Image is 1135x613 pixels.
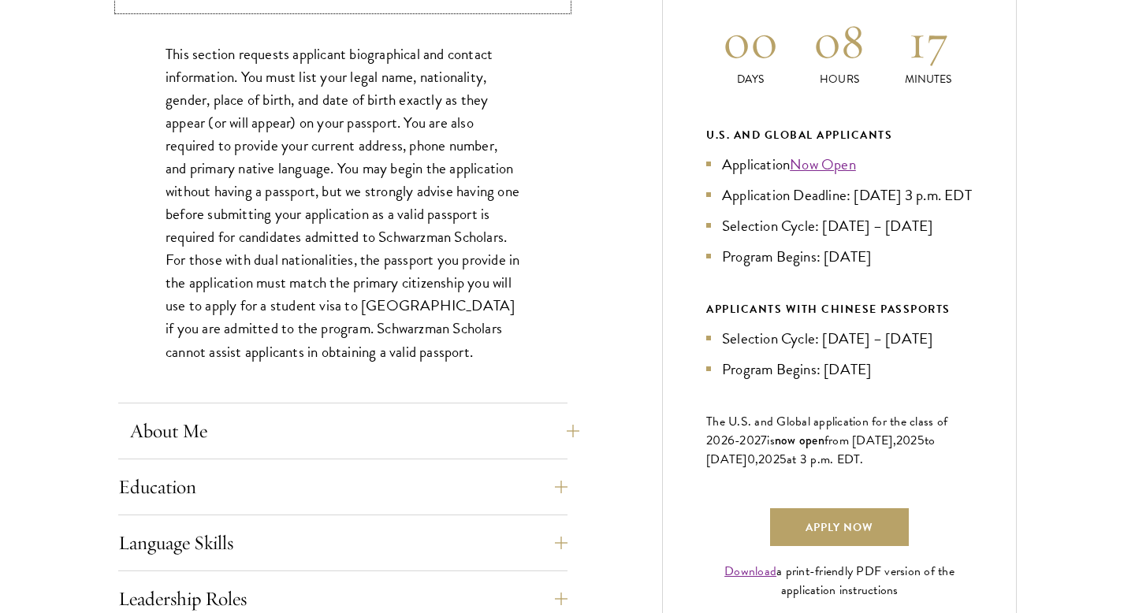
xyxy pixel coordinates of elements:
[770,508,909,546] a: Apply Now
[724,562,776,581] a: Download
[758,450,780,469] span: 202
[917,431,925,450] span: 5
[166,43,520,363] p: This section requests applicant biographical and contact information. You must list your legal na...
[706,153,973,176] li: Application
[884,71,973,87] p: Minutes
[706,412,947,450] span: The U.S. and Global application for the class of 202
[728,431,735,450] span: 6
[884,12,973,71] h2: 17
[795,12,884,71] h2: 08
[706,562,973,600] div: a print-friendly PDF version of the application instructions
[824,431,896,450] span: from [DATE],
[787,450,864,469] span: at 3 p.m. EDT.
[706,71,795,87] p: Days
[706,327,973,350] li: Selection Cycle: [DATE] – [DATE]
[706,184,973,206] li: Application Deadline: [DATE] 3 p.m. EDT
[775,431,824,449] span: now open
[747,450,755,469] span: 0
[130,412,579,450] button: About Me
[118,524,567,562] button: Language Skills
[706,245,973,268] li: Program Begins: [DATE]
[706,214,973,237] li: Selection Cycle: [DATE] – [DATE]
[767,431,775,450] span: is
[795,71,884,87] p: Hours
[118,468,567,506] button: Education
[735,431,761,450] span: -202
[706,125,973,145] div: U.S. and Global Applicants
[755,450,758,469] span: ,
[780,450,787,469] span: 5
[706,12,795,71] h2: 00
[706,358,973,381] li: Program Begins: [DATE]
[706,431,935,469] span: to [DATE]
[761,431,767,450] span: 7
[706,299,973,319] div: APPLICANTS WITH CHINESE PASSPORTS
[896,431,917,450] span: 202
[790,153,856,176] a: Now Open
